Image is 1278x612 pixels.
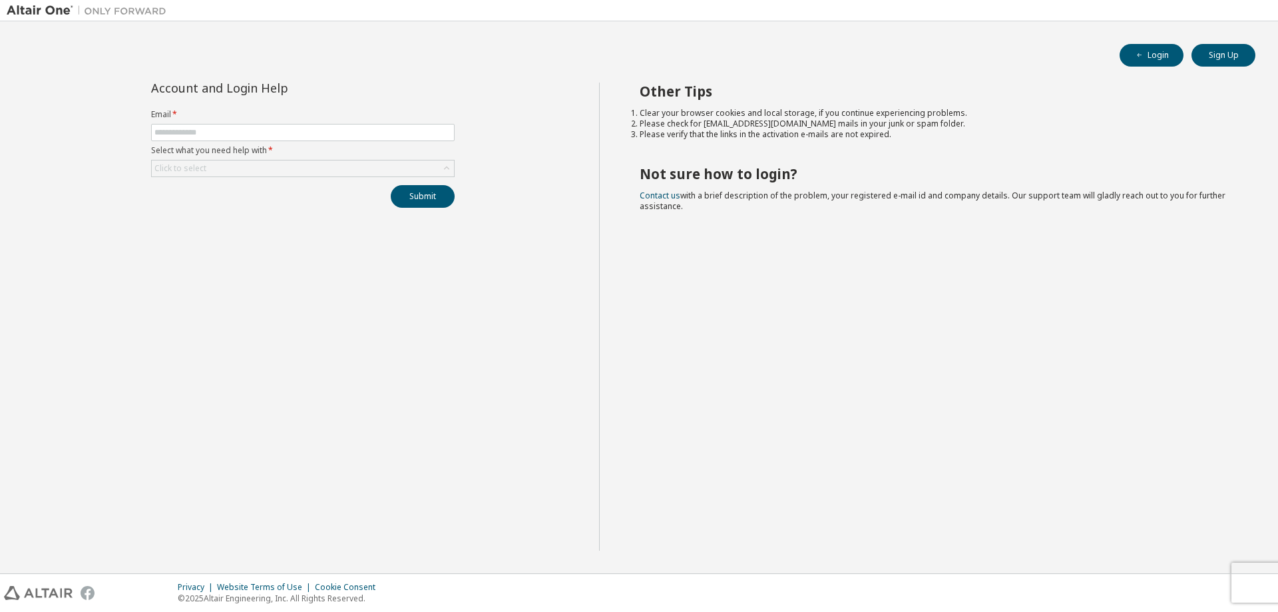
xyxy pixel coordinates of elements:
li: Clear your browser cookies and local storage, if you continue experiencing problems. [640,108,1232,119]
h2: Other Tips [640,83,1232,100]
button: Login [1120,44,1183,67]
div: Account and Login Help [151,83,394,93]
a: Contact us [640,190,680,201]
img: facebook.svg [81,586,95,600]
li: Please check for [EMAIL_ADDRESS][DOMAIN_NAME] mails in your junk or spam folder. [640,119,1232,129]
div: Cookie Consent [315,582,383,593]
p: © 2025 Altair Engineering, Inc. All Rights Reserved. [178,593,383,604]
div: Privacy [178,582,217,593]
div: Click to select [152,160,454,176]
li: Please verify that the links in the activation e-mails are not expired. [640,129,1232,140]
div: Website Terms of Use [217,582,315,593]
label: Select what you need help with [151,145,455,156]
span: with a brief description of the problem, your registered e-mail id and company details. Our suppo... [640,190,1225,212]
button: Sign Up [1191,44,1255,67]
div: Click to select [154,163,206,174]
h2: Not sure how to login? [640,165,1232,182]
label: Email [151,109,455,120]
button: Submit [391,185,455,208]
img: altair_logo.svg [4,586,73,600]
img: Altair One [7,4,173,17]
